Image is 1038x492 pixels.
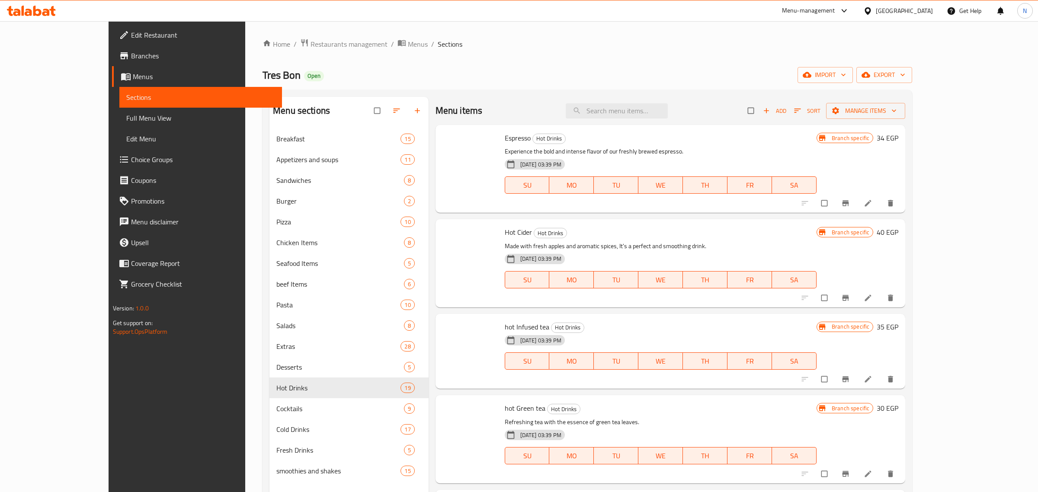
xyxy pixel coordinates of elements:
div: items [404,237,415,248]
span: SA [775,274,813,286]
span: MO [553,355,590,367]
div: items [400,134,414,144]
div: Hot Drinks19 [269,377,429,398]
button: Branch-specific-item [836,370,857,389]
div: Cocktails9 [269,398,429,419]
span: Chicken Items [276,237,404,248]
p: Refreshing tea with the essence of green tea leaves. [505,417,817,428]
button: Add section [408,101,429,120]
span: Sections [126,92,275,102]
span: [DATE] 03:39 PM [517,336,565,345]
span: MO [553,450,590,462]
span: 15 [401,467,414,475]
div: Desserts [276,362,404,372]
span: 15 [401,135,414,143]
span: 9 [404,405,414,413]
span: WE [642,355,679,367]
span: 8 [404,176,414,185]
span: 17 [401,425,414,434]
a: Support.OpsPlatform [113,326,168,337]
button: WE [638,271,683,288]
a: Upsell [112,232,282,253]
button: TU [594,447,638,464]
span: Sort items [788,104,826,118]
a: Grocery Checklist [112,274,282,294]
div: Extras28 [269,336,429,357]
span: Seafood Items [276,258,404,268]
div: [GEOGRAPHIC_DATA] [876,6,933,16]
span: 1.0.0 [135,303,149,314]
div: items [404,279,415,289]
li: / [391,39,394,49]
span: Edit Menu [126,134,275,144]
div: Extras [276,341,400,351]
button: TU [594,271,638,288]
h6: 34 EGP [877,132,898,144]
span: Menus [408,39,428,49]
span: Hot Drinks [548,404,580,414]
button: TH [683,447,727,464]
span: Select to update [816,371,834,387]
span: TH [686,355,724,367]
span: Menus [133,71,275,82]
button: SU [505,352,550,370]
span: Hot Drinks [533,134,565,144]
button: SA [772,447,817,464]
span: SU [509,274,546,286]
h2: Menu sections [273,104,330,117]
span: SA [775,179,813,192]
div: Pasta [276,300,400,310]
span: Menu disclaimer [131,217,275,227]
span: 8 [404,239,414,247]
div: items [404,445,415,455]
button: SA [772,271,817,288]
h6: 30 EGP [877,402,898,414]
span: Choice Groups [131,154,275,165]
span: hot Infused tea [505,320,549,333]
button: Branch-specific-item [836,464,857,483]
span: 6 [404,280,414,288]
span: 5 [404,363,414,371]
button: Branch-specific-item [836,194,857,213]
span: Select all sections [369,102,387,119]
span: Cocktails [276,403,404,414]
span: WE [642,274,679,286]
span: Add item [761,104,788,118]
span: TU [597,450,635,462]
div: Hot Drinks [547,404,580,414]
span: SU [509,355,546,367]
button: Add [761,104,788,118]
button: FR [727,271,772,288]
a: Sections [119,87,282,108]
button: delete [881,464,902,483]
a: Choice Groups [112,149,282,170]
div: items [404,403,415,414]
div: items [404,196,415,206]
div: Seafood Items5 [269,253,429,274]
span: Salads [276,320,404,331]
div: Salads8 [269,315,429,336]
div: items [404,320,415,331]
button: SA [772,176,817,194]
span: Burger [276,196,404,206]
span: Upsell [131,237,275,248]
span: Sort sections [387,101,408,120]
div: Cold Drinks17 [269,419,429,440]
h2: Menu items [436,104,483,117]
span: 10 [401,301,414,309]
div: smoothies and shakes15 [269,460,429,481]
button: SU [505,447,550,464]
span: 5 [404,259,414,268]
span: Branch specific [828,134,873,142]
h6: 40 EGP [877,226,898,238]
button: TU [594,176,638,194]
button: MO [549,352,594,370]
button: Branch-specific-item [836,288,857,307]
span: WE [642,450,679,462]
span: Sort [794,106,820,116]
a: Coverage Report [112,253,282,274]
span: WE [642,179,679,192]
div: beef Items6 [269,274,429,294]
span: export [863,70,905,80]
